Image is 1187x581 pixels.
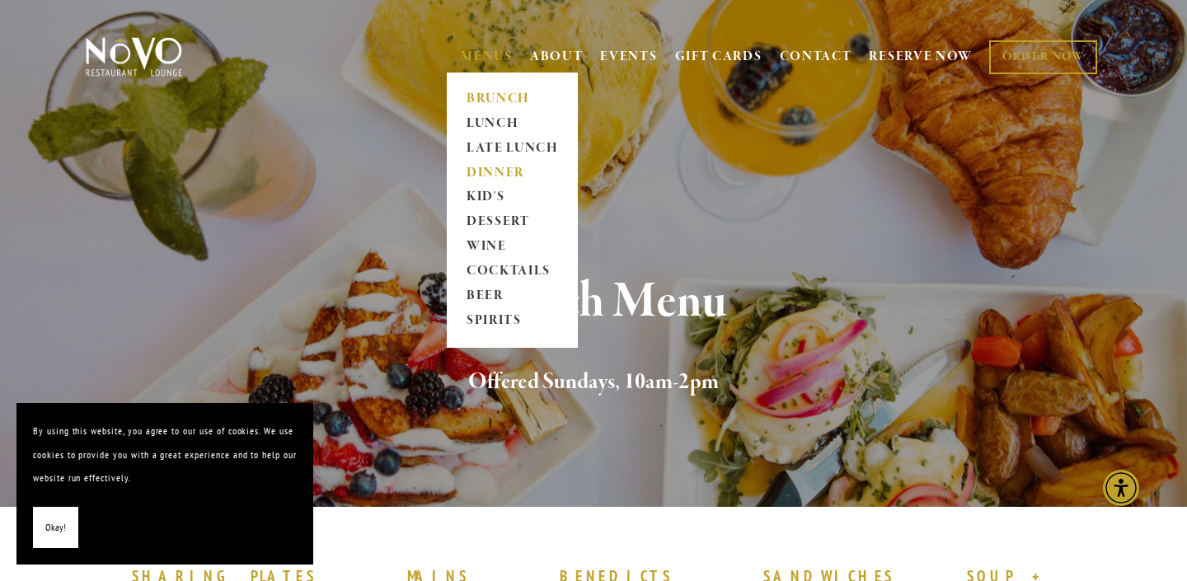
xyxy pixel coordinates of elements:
[461,111,564,136] a: LUNCH
[461,136,564,161] a: LATE LUNCH
[675,41,762,73] a: GIFT CARDS
[82,36,185,77] img: Novo Restaurant &amp; Lounge
[461,161,564,185] a: DINNER
[461,309,564,334] a: SPIRITS
[1103,470,1139,506] div: Accessibility Menu
[989,40,1097,74] a: ORDER NOW
[600,49,657,65] a: EVENTS
[530,49,584,65] a: ABOUT
[33,419,297,490] p: By using this website, you agree to our use of cookies. We use cookies to provide you with a grea...
[16,403,313,565] section: Cookie banner
[33,507,78,549] button: Okay!
[461,210,564,235] a: DESSERT
[461,260,564,284] a: COCKTAILS
[461,49,513,65] a: MENUS
[780,41,852,73] a: CONTACT
[113,275,1074,329] h1: Brunch Menu
[113,365,1074,400] h2: Offered Sundays, 10am-2pm
[461,185,564,210] a: KID'S
[461,235,564,260] a: WINE
[869,41,973,73] a: RESERVE NOW
[461,87,564,111] a: BRUNCH
[461,284,564,309] a: BEER
[45,516,66,540] span: Okay!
